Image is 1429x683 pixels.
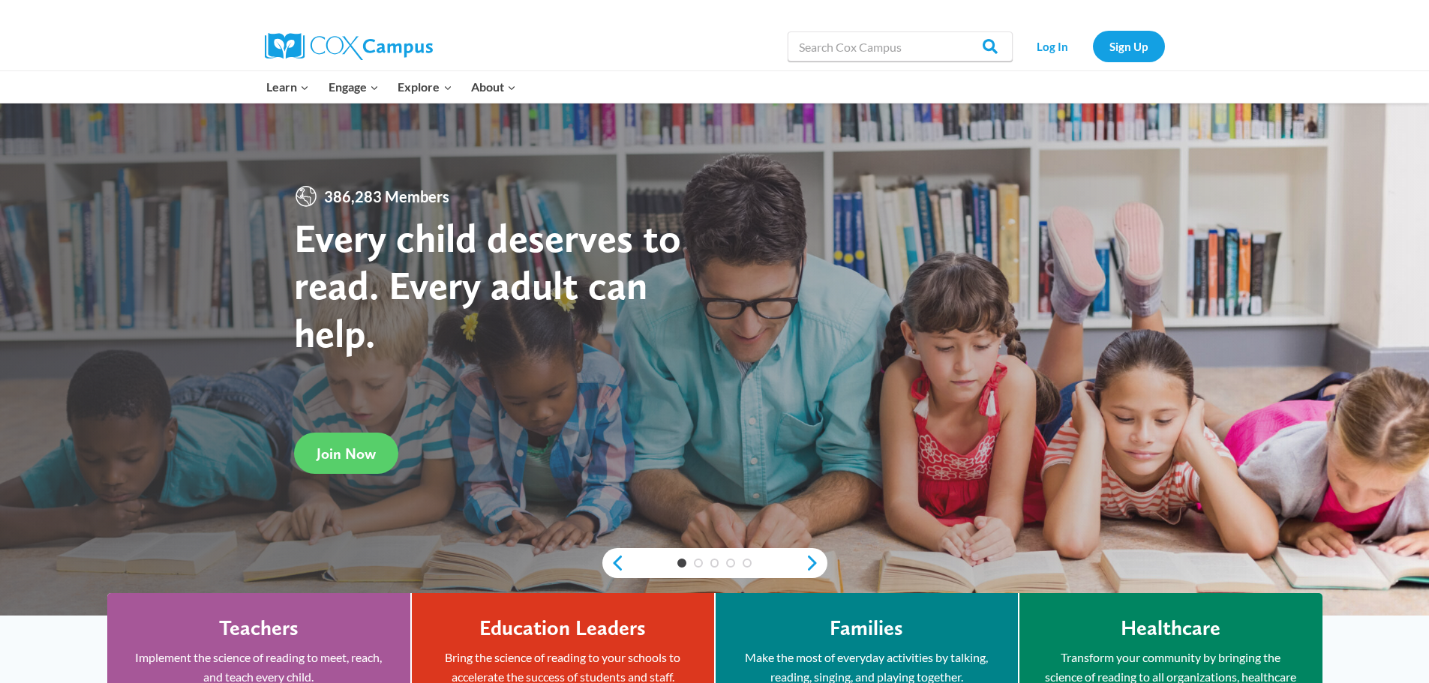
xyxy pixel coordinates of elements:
[318,184,455,208] span: 386,283 Members
[479,616,646,641] h4: Education Leaders
[1093,31,1165,61] a: Sign Up
[602,548,827,578] div: content slider buttons
[471,77,516,97] span: About
[317,445,376,463] span: Join Now
[294,433,398,474] a: Join Now
[677,559,686,568] a: 1
[294,214,681,357] strong: Every child deserves to read. Every adult can help.
[265,33,433,60] img: Cox Campus
[805,554,827,572] a: next
[1121,616,1220,641] h4: Healthcare
[398,77,452,97] span: Explore
[1020,31,1165,61] nav: Secondary Navigation
[743,559,752,568] a: 5
[1020,31,1085,61] a: Log In
[257,71,526,103] nav: Primary Navigation
[726,559,735,568] a: 4
[710,559,719,568] a: 3
[830,616,903,641] h4: Families
[219,616,299,641] h4: Teachers
[266,77,309,97] span: Learn
[602,554,625,572] a: previous
[329,77,379,97] span: Engage
[694,559,703,568] a: 2
[788,31,1013,61] input: Search Cox Campus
